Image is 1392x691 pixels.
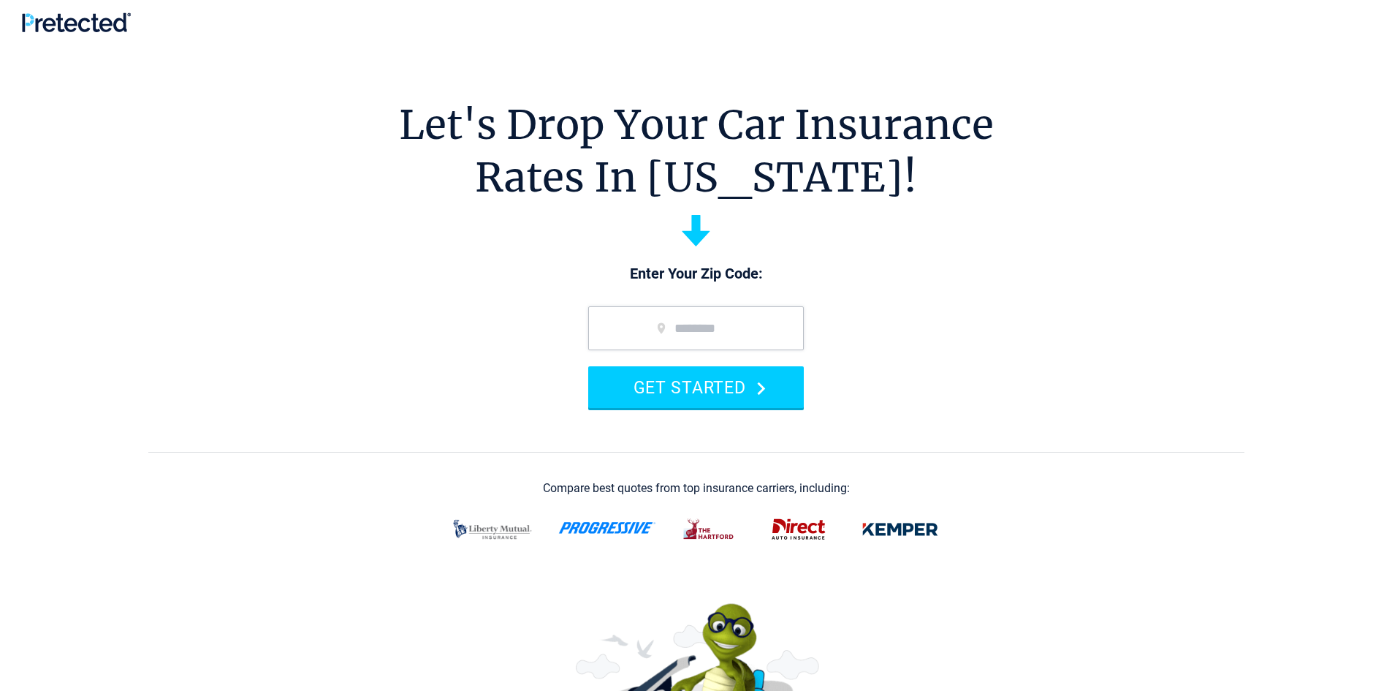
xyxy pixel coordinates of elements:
img: progressive [558,522,656,534]
input: zip code [588,306,804,350]
p: Enter Your Zip Code: [574,264,818,284]
img: Pretected Logo [22,12,131,32]
img: kemper [852,510,948,548]
button: GET STARTED [588,366,804,408]
img: direct [763,510,834,548]
div: Compare best quotes from top insurance carriers, including: [543,482,850,495]
img: thehartford [674,510,745,548]
h1: Let's Drop Your Car Insurance Rates In [US_STATE]! [399,99,994,204]
img: liberty [444,510,541,548]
